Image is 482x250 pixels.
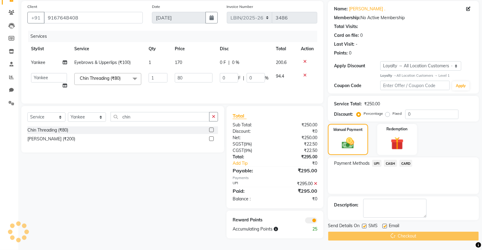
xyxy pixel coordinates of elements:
[31,60,45,65] span: Yankee
[276,73,284,79] span: 94.4
[275,196,322,202] div: ₹0
[111,112,209,121] input: Search or Scan
[380,73,473,78] div: All Location Customers → Level 1
[27,12,44,23] button: +91
[334,111,353,118] div: Discount:
[275,154,322,160] div: ₹295.00
[228,187,275,195] div: Paid:
[228,154,275,160] div: Total:
[228,181,275,187] div: UPI
[71,42,145,56] th: Service
[392,111,402,116] label: Fixed
[276,60,287,65] span: 200.6
[171,42,216,56] th: Price
[334,63,380,69] div: Apply Discount
[384,160,397,167] span: CASH
[380,73,396,78] strong: Loyalty →
[228,141,275,147] div: ( )
[233,141,244,147] span: SGST
[27,42,71,56] th: Stylist
[334,41,354,48] div: Last Visit:
[356,41,357,48] div: -
[349,6,385,12] a: [PERSON_NAME] .
[334,6,348,12] div: Name:
[334,15,473,21] div: No Active Membership
[272,42,297,56] th: Total
[275,187,322,195] div: ₹295.00
[275,181,322,187] div: ₹295.00
[372,160,382,167] span: UPI
[228,167,275,174] div: Payable:
[233,148,244,153] span: CGST
[387,136,408,151] img: _gift.svg
[349,50,351,56] div: 0
[275,167,322,174] div: ₹295.00
[334,101,362,107] div: Service Total:
[275,147,322,154] div: ₹22.50
[228,122,275,128] div: Sub Total:
[227,4,253,9] label: Invoice Number
[238,75,241,81] span: F
[265,75,269,81] span: %
[275,122,322,128] div: ₹250.00
[27,136,75,142] div: [PERSON_NAME] (₹200)
[228,160,283,167] a: Add Tip
[27,127,68,133] div: Chin Threading (₹80)
[338,136,358,150] img: _cash.svg
[368,223,378,230] span: SMS
[360,32,363,39] div: 0
[233,175,317,181] div: Payments
[389,223,399,230] span: Email
[364,101,380,107] div: ₹250.00
[334,160,370,167] span: Payment Methods
[387,126,408,132] label: Redemption
[44,12,143,23] input: Search by Name/Mobile/Email/Code
[297,42,317,56] th: Action
[275,141,322,147] div: ₹22.50
[380,81,450,90] input: Enter Offer / Coupon Code
[228,135,275,141] div: Net:
[228,128,275,135] div: Discount:
[245,142,251,146] span: 9%
[328,223,360,230] span: Send Details On
[216,42,272,56] th: Disc
[145,42,171,56] th: Qty
[228,217,275,224] div: Reward Points
[228,147,275,154] div: ( )
[399,160,413,167] span: CARD
[74,60,131,65] span: Eyebrows & Upperlips (₹100)
[364,111,383,116] label: Percentage
[333,127,363,132] label: Manual Payment
[298,226,322,232] div: 25
[334,202,358,208] div: Description:
[334,15,361,21] div: Membership:
[27,4,37,9] label: Client
[233,113,247,119] span: Total
[228,226,298,232] div: Accumulating Points
[232,59,239,66] span: 0 %
[152,4,160,9] label: Date
[149,60,151,65] span: 1
[220,59,226,66] span: 0 F
[245,148,251,153] span: 9%
[243,75,244,81] span: |
[228,196,275,202] div: Balance :
[275,128,322,135] div: ₹0
[334,83,380,89] div: Coupon Code
[175,60,182,65] span: 170
[334,23,358,30] div: Total Visits:
[228,59,230,66] span: |
[121,76,123,81] a: x
[80,76,121,81] span: Chin Threading (₹80)
[28,31,322,42] div: Services
[452,81,470,90] button: Apply
[275,135,322,141] div: ₹250.00
[334,50,348,56] div: Points:
[283,160,322,167] div: ₹0
[334,32,359,39] div: Card on file:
